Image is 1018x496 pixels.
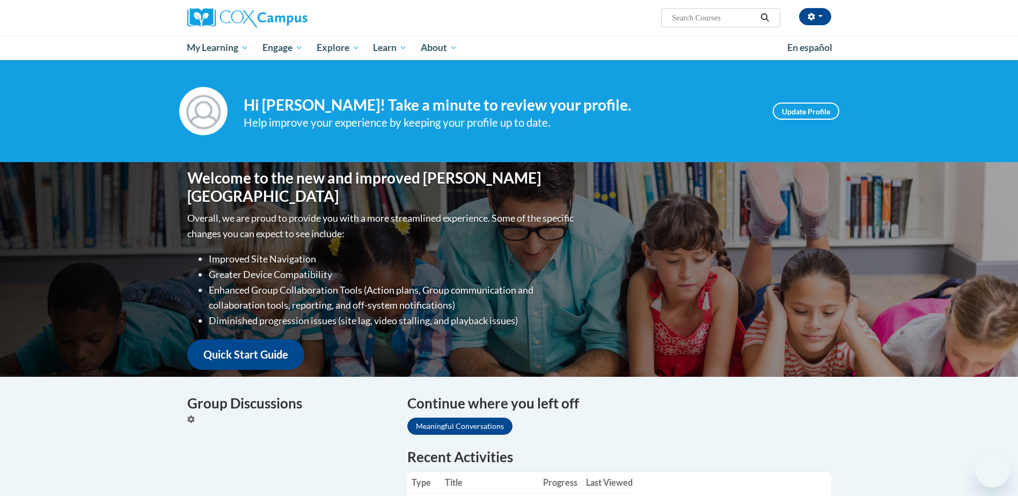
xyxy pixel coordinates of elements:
li: Improved Site Navigation [209,251,576,267]
a: Learn [366,35,414,60]
a: Explore [310,35,367,60]
th: Progress [539,472,582,493]
h4: Group Discussions [187,393,391,414]
th: Last Viewed [582,472,637,493]
p: Overall, we are proud to provide you with a more streamlined experience. Some of the specific cha... [187,210,576,242]
div: Main menu [171,35,847,60]
span: En español [787,42,832,53]
span: Explore [317,41,360,54]
span: Learn [373,41,407,54]
h4: Continue where you left off [407,393,831,414]
a: En español [780,37,839,59]
span: Engage [262,41,303,54]
a: Engage [255,35,310,60]
a: Quick Start Guide [187,339,304,370]
span: My Learning [187,41,248,54]
iframe: Button to launch messaging window [975,453,1009,487]
a: About [414,35,464,60]
h1: Recent Activities [407,447,831,466]
a: Update Profile [773,103,839,120]
h1: Welcome to the new and improved [PERSON_NAME][GEOGRAPHIC_DATA] [187,169,576,205]
img: Profile Image [179,87,228,135]
th: Title [441,472,539,493]
a: My Learning [180,35,256,60]
th: Type [407,472,441,493]
img: Cox Campus [187,8,307,27]
a: Cox Campus [187,8,391,27]
span: About [421,41,457,54]
li: Greater Device Compatibility [209,267,576,282]
input: Search Courses [671,11,757,24]
li: Diminished progression issues (site lag, video stalling, and playback issues) [209,313,576,329]
h4: Hi [PERSON_NAME]! Take a minute to review your profile. [244,96,757,114]
div: Help improve your experience by keeping your profile up to date. [244,114,757,132]
a: Meaningful Conversations [407,418,512,435]
li: Enhanced Group Collaboration Tools (Action plans, Group communication and collaboration tools, re... [209,282,576,313]
button: Search [757,11,773,24]
button: Account Settings [799,8,831,25]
